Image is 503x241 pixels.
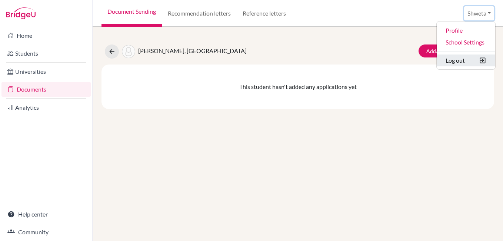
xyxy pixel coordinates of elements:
span: [PERSON_NAME], [GEOGRAPHIC_DATA] [138,47,247,54]
a: Students [1,46,91,61]
a: Universities [1,64,91,79]
a: Documents [1,82,91,97]
a: Home [1,28,91,43]
a: School Settings [437,36,495,48]
a: Add/View Documents [419,44,485,57]
a: Analytics [1,100,91,115]
a: Profile [437,24,495,36]
button: Shweta [464,6,494,20]
img: Bridge-U [6,7,36,19]
div: This student hasn't added any applications yet [101,65,494,109]
a: Help center [1,207,91,222]
button: Log out [437,55,495,66]
a: Community [1,225,91,240]
ul: Shweta [436,21,496,70]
